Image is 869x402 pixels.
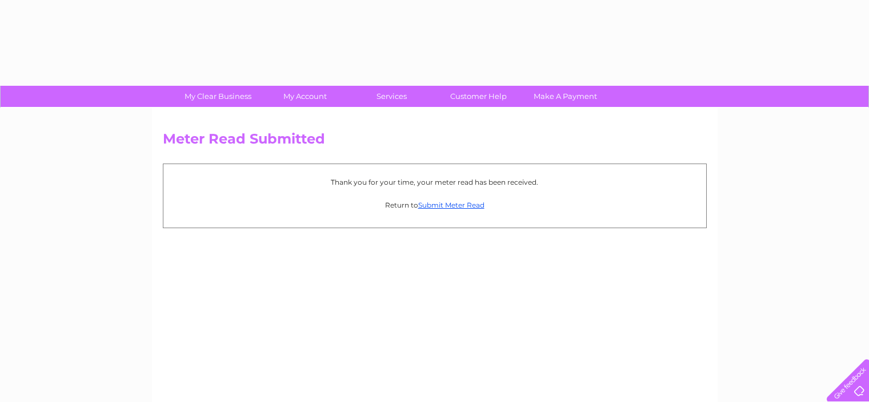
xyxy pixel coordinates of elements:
[169,200,700,210] p: Return to
[171,86,265,107] a: My Clear Business
[169,177,700,188] p: Thank you for your time, your meter read has been received.
[418,201,484,209] a: Submit Meter Read
[518,86,612,107] a: Make A Payment
[163,131,707,153] h2: Meter Read Submitted
[345,86,439,107] a: Services
[258,86,352,107] a: My Account
[431,86,526,107] a: Customer Help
